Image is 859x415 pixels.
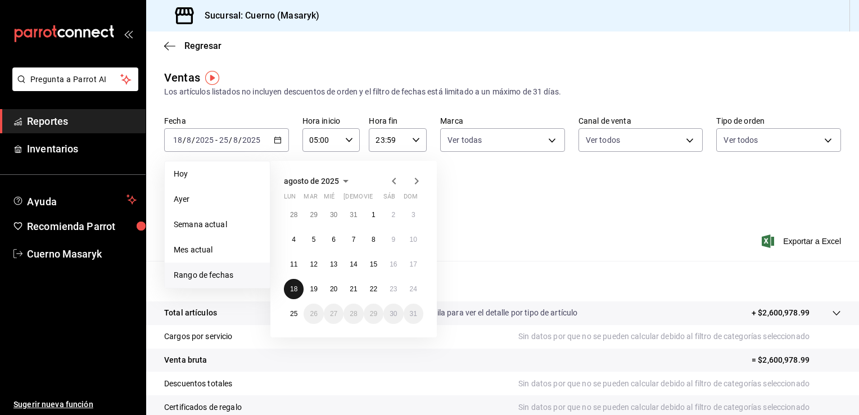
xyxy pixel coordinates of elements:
[410,260,417,268] abbr: 17 de agosto de 2025
[164,86,841,98] div: Los artículos listados no incluyen descuentos de orden y el filtro de fechas está limitado a un m...
[290,310,297,318] abbr: 25 de agosto de 2025
[391,211,395,219] abbr: 2 de agosto de 2025
[205,71,219,85] img: Tooltip marker
[410,285,417,293] abbr: 24 de agosto de 2025
[764,234,841,248] button: Exportar a Excel
[447,134,482,146] span: Ver todas
[410,236,417,243] abbr: 10 de agosto de 2025
[404,193,418,205] abbr: domingo
[391,307,578,319] p: Da clic en la fila para ver el detalle por tipo de artículo
[752,307,810,319] p: + $2,600,978.99
[290,211,297,219] abbr: 28 de julio de 2025
[304,279,323,299] button: 19 de agosto de 2025
[164,307,217,319] p: Total artículos
[383,229,403,250] button: 9 de agosto de 2025
[238,136,242,145] span: /
[284,205,304,225] button: 28 de julio de 2025
[343,279,363,299] button: 21 de agosto de 2025
[184,40,221,51] span: Regresar
[164,354,207,366] p: Venta bruta
[290,260,297,268] abbr: 11 de agosto de 2025
[383,205,403,225] button: 2 de agosto de 2025
[404,254,423,274] button: 17 de agosto de 2025
[304,304,323,324] button: 26 de agosto de 2025
[724,134,758,146] span: Ver todos
[372,236,376,243] abbr: 8 de agosto de 2025
[164,402,242,413] p: Certificados de regalo
[164,378,232,390] p: Descuentos totales
[390,260,397,268] abbr: 16 de agosto de 2025
[404,229,423,250] button: 10 de agosto de 2025
[13,399,137,411] span: Sugerir nueva función
[27,219,137,234] span: Recomienda Parrot
[284,193,296,205] abbr: lunes
[343,229,363,250] button: 7 de agosto de 2025
[27,141,137,156] span: Inventarios
[518,402,841,413] p: Sin datos por que no se pueden calcular debido al filtro de categorías seleccionado
[124,29,133,38] button: open_drawer_menu
[350,260,357,268] abbr: 14 de agosto de 2025
[343,193,410,205] abbr: jueves
[369,117,427,125] label: Hora fin
[284,304,304,324] button: 25 de agosto de 2025
[292,236,296,243] abbr: 4 de agosto de 2025
[174,269,261,281] span: Rango de fechas
[310,260,317,268] abbr: 12 de agosto de 2025
[332,236,336,243] abbr: 6 de agosto de 2025
[164,274,841,288] p: Resumen
[364,254,383,274] button: 15 de agosto de 2025
[383,254,403,274] button: 16 de agosto de 2025
[164,117,289,125] label: Fecha
[174,193,261,205] span: Ayer
[370,260,377,268] abbr: 15 de agosto de 2025
[350,310,357,318] abbr: 28 de agosto de 2025
[302,117,360,125] label: Hora inicio
[324,254,343,274] button: 13 de agosto de 2025
[304,229,323,250] button: 5 de agosto de 2025
[404,304,423,324] button: 31 de agosto de 2025
[352,236,356,243] abbr: 7 de agosto de 2025
[752,354,841,366] p: = $2,600,978.99
[330,310,337,318] abbr: 27 de agosto de 2025
[186,136,192,145] input: --
[310,310,317,318] abbr: 26 de agosto de 2025
[412,211,415,219] abbr: 3 de agosto de 2025
[242,136,261,145] input: ----
[324,205,343,225] button: 30 de julio de 2025
[383,193,395,205] abbr: sábado
[324,304,343,324] button: 27 de agosto de 2025
[324,193,334,205] abbr: miércoles
[174,168,261,180] span: Hoy
[404,279,423,299] button: 24 de agosto de 2025
[164,69,200,86] div: Ventas
[195,136,214,145] input: ----
[350,211,357,219] abbr: 31 de julio de 2025
[196,9,319,22] h3: Sucursal: Cuerno (Masaryk)
[518,378,841,390] p: Sin datos por que no se pueden calcular debido al filtro de categorías seleccionado
[290,285,297,293] abbr: 18 de agosto de 2025
[174,244,261,256] span: Mes actual
[310,285,317,293] abbr: 19 de agosto de 2025
[304,193,317,205] abbr: martes
[164,40,221,51] button: Regresar
[578,117,703,125] label: Canal de venta
[330,211,337,219] abbr: 30 de julio de 2025
[284,229,304,250] button: 4 de agosto de 2025
[8,82,138,93] a: Pregunta a Parrot AI
[390,285,397,293] abbr: 23 de agosto de 2025
[586,134,620,146] span: Ver todos
[370,285,377,293] abbr: 22 de agosto de 2025
[12,67,138,91] button: Pregunta a Parrot AI
[27,193,122,206] span: Ayuda
[391,236,395,243] abbr: 9 de agosto de 2025
[27,114,137,129] span: Reportes
[192,136,195,145] span: /
[343,254,363,274] button: 14 de agosto de 2025
[164,331,233,342] p: Cargos por servicio
[364,229,383,250] button: 8 de agosto de 2025
[343,205,363,225] button: 31 de julio de 2025
[330,285,337,293] abbr: 20 de agosto de 2025
[364,304,383,324] button: 29 de agosto de 2025
[284,174,352,188] button: agosto de 2025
